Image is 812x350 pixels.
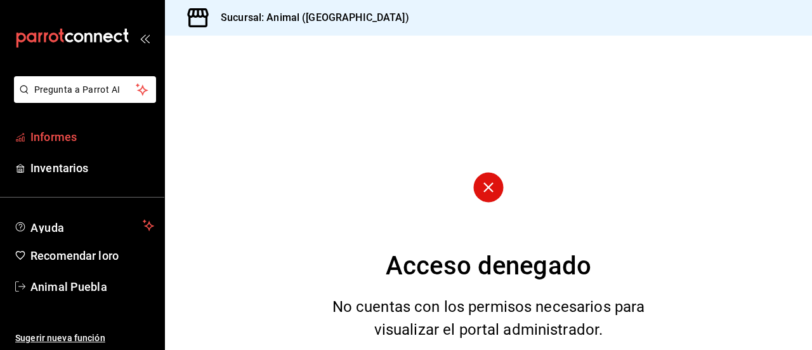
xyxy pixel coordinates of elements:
[140,33,150,43] button: abrir_cajón_menú
[332,298,645,339] font: No cuentas con los permisos necesarios para visualizar el portal administrador.
[9,92,156,105] a: Pregunta a Parrot AI
[34,84,121,95] font: Pregunta a Parrot AI
[30,130,77,144] font: Informes
[386,251,591,281] font: Acceso denegado
[30,280,107,293] font: Animal Puebla
[221,11,409,24] font: Sucursal: Animal ([GEOGRAPHIC_DATA])
[30,221,65,234] font: Ayuda
[30,249,119,262] font: Recomendar loro
[30,161,88,175] font: Inventarios
[15,333,105,343] font: Sugerir nueva función
[14,76,156,103] button: Pregunta a Parrot AI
